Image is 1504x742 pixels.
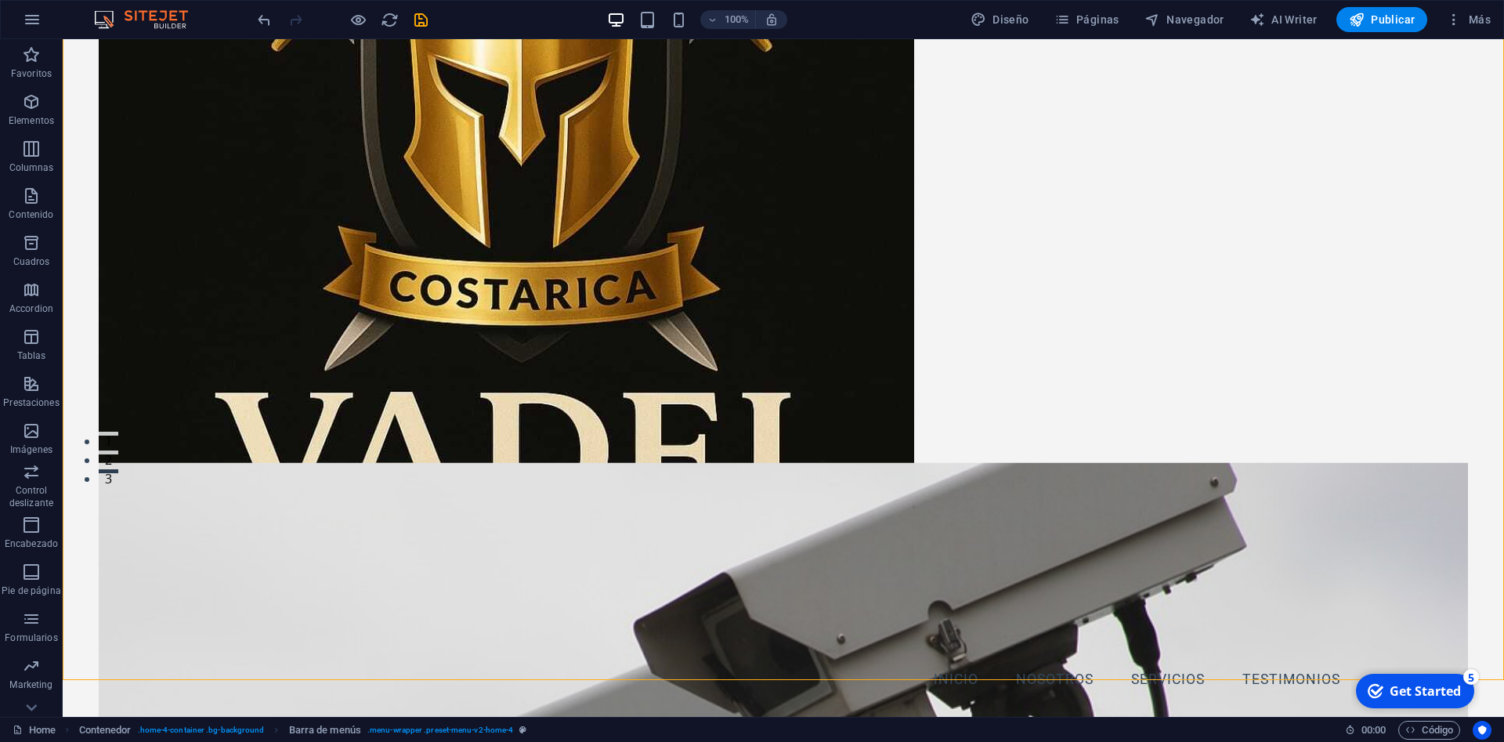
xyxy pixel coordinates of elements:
button: 1 [36,393,56,396]
button: 2 [36,411,56,415]
h6: Tiempo de la sesión [1345,721,1386,740]
p: Elementos [9,114,54,127]
p: Cuadros [13,255,50,268]
span: Haz clic para seleccionar y doble clic para editar [79,721,132,740]
span: . home-4-container .bg-background [138,721,265,740]
p: Encabezado [5,537,58,550]
div: Get Started 5 items remaining, 0% complete [5,6,123,41]
button: Usercentrics [1473,721,1491,740]
i: Guardar (Ctrl+S) [412,11,430,29]
button: Más [1440,7,1497,32]
span: Navegador [1144,12,1224,27]
button: Páginas [1048,7,1126,32]
i: Al redimensionar, ajustar el nivel de zoom automáticamente para ajustarse al dispositivo elegido. [765,13,779,27]
p: Accordion [9,302,53,315]
h6: 100% [724,10,749,29]
button: Navegador [1138,7,1231,32]
button: undo [255,10,273,29]
button: AI Writer [1243,7,1324,32]
p: Tablas [17,349,46,362]
p: Columnas [9,161,54,174]
span: 00 00 [1361,721,1386,740]
a: Haz clic para cancelar la selección y doble clic para abrir páginas [13,721,56,740]
i: Deshacer: Cambiar imagen (Ctrl+Z) [255,11,273,29]
p: Prestaciones [3,396,59,409]
div: 5 [112,2,128,17]
span: . menu-wrapper .preset-menu-v2-home-4 [367,721,513,740]
button: Haz clic para salir del modo de previsualización y seguir editando [349,10,367,29]
span: Más [1446,12,1491,27]
p: Marketing [9,679,52,691]
span: Diseño [971,12,1029,27]
span: Código [1405,721,1453,740]
p: Formularios [5,632,57,644]
nav: breadcrumb [79,721,527,740]
button: save [411,10,430,29]
i: Volver a cargar página [381,11,399,29]
button: Publicar [1336,7,1428,32]
p: Contenido [9,208,53,221]
button: reload [380,10,399,29]
button: Código [1398,721,1460,740]
span: AI Writer [1249,12,1318,27]
div: Get Started [38,15,110,32]
p: Pie de página [2,585,60,597]
i: Este elemento es un preajuste personalizable [519,726,526,734]
p: Favoritos [11,67,52,80]
span: Publicar [1349,12,1415,27]
div: Diseño (Ctrl+Alt+Y) [964,7,1036,32]
span: Haz clic para seleccionar y doble clic para editar [289,721,361,740]
span: Páginas [1054,12,1119,27]
button: 3 [36,430,56,434]
button: 100% [700,10,756,29]
button: Diseño [964,7,1036,32]
span: : [1372,724,1375,736]
p: Imágenes [10,443,52,456]
img: Editor Logo [90,10,208,29]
